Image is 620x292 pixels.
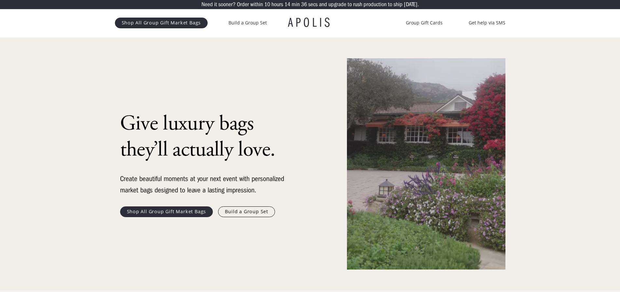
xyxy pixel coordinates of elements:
p: 36 [301,2,307,7]
p: min [292,2,300,7]
h1: Give luxury bags they’ll actually love. [120,111,289,163]
a: Build a Group Set [218,206,275,217]
p: and upgrade to rush production to ship [DATE]. [319,2,419,7]
a: Build a Group Set [228,19,267,27]
a: Group Gift Cards [406,19,443,27]
a: Shop All Group Gift Market Bags [115,18,208,28]
a: Shop All Group Gift Market Bags [120,206,213,217]
p: 10 [264,2,270,7]
div: Create beautiful moments at your next event with personalized market bags designed to leave a las... [120,173,289,196]
a: APOLIS [288,16,332,29]
p: secs [308,2,318,7]
p: 14 [284,2,290,7]
p: Need it sooner? Order within [201,2,263,7]
a: Get help via SMS [469,19,505,27]
p: hours [271,2,283,7]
